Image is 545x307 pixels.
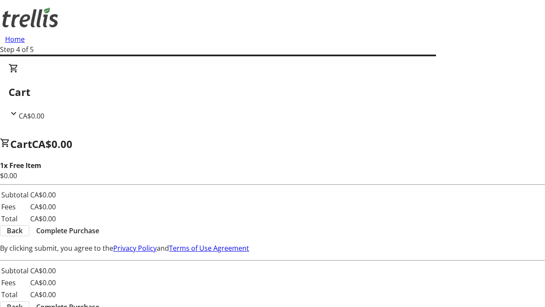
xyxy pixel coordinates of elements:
[30,213,56,224] td: CA$0.00
[1,201,29,212] td: Fees
[1,277,29,288] td: Fees
[30,277,56,288] td: CA$0.00
[30,189,56,200] td: CA$0.00
[9,84,536,100] h2: Cart
[9,63,536,121] div: CartCA$0.00
[32,137,72,151] span: CA$0.00
[30,265,56,276] td: CA$0.00
[7,226,23,236] span: Back
[10,137,32,151] span: Cart
[1,289,29,300] td: Total
[19,111,44,121] span: CA$0.00
[30,201,56,212] td: CA$0.00
[1,189,29,200] td: Subtotal
[169,243,249,253] a: Terms of Use Agreement
[113,243,157,253] a: Privacy Policy
[1,265,29,276] td: Subtotal
[1,213,29,224] td: Total
[30,289,56,300] td: CA$0.00
[29,226,106,236] button: Complete Purchase
[36,226,99,236] span: Complete Purchase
